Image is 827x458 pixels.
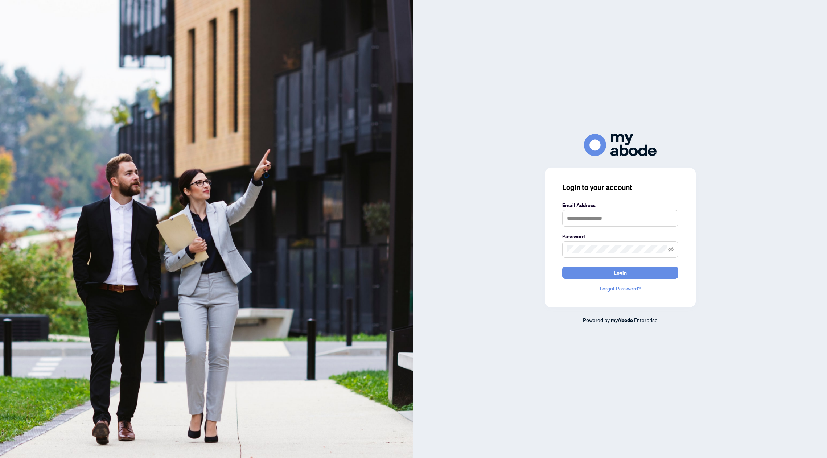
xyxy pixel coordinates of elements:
label: Password [562,232,678,240]
button: Login [562,267,678,279]
span: eye-invisible [668,247,674,252]
label: Email Address [562,201,678,209]
img: ma-logo [584,134,657,156]
span: Powered by [583,317,610,323]
a: myAbode [611,316,633,324]
span: Enterprise [634,317,658,323]
h3: Login to your account [562,182,678,193]
a: Forgot Password? [562,285,678,293]
span: Login [614,267,627,278]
